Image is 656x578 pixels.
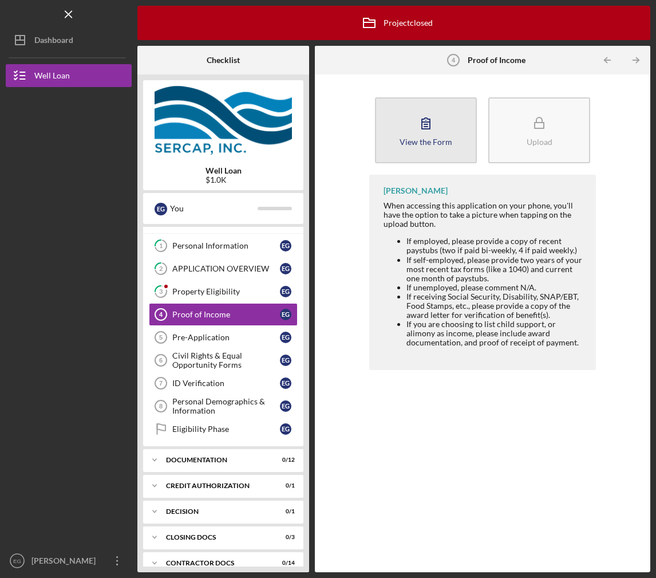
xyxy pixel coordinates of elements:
div: E G [280,332,291,343]
a: 8Personal Demographics & InformationEG [149,395,298,418]
a: 7ID VerificationEG [149,372,298,395]
div: Upload [527,137,552,146]
div: Dashboard [34,29,73,54]
div: Personal Demographics & Information [172,397,280,415]
div: CLOSING DOCS [166,534,266,541]
a: 6Civil Rights & Equal Opportunity FormsEG [149,349,298,372]
div: Pre-Application [172,333,280,342]
div: 0 / 14 [274,560,295,567]
div: E G [280,263,291,274]
b: Checklist [207,56,240,65]
button: Upload [488,97,590,163]
button: Dashboard [6,29,132,52]
div: E G [280,355,291,366]
tspan: 1 [159,242,163,250]
tspan: 8 [159,403,163,410]
a: Eligibility PhaseEG [149,418,298,441]
li: If unemployed, please comment N/A. [406,283,584,292]
div: [PERSON_NAME] [384,186,448,195]
b: Well Loan [206,166,242,175]
div: $1.0K [206,175,242,184]
div: Personal Information [172,241,280,250]
tspan: 2 [159,265,163,273]
div: Documentation [166,457,266,463]
a: 5Pre-ApplicationEG [149,326,298,349]
div: E G [280,378,291,389]
li: If receiving Social Security, Disability, SNAP/EBT, Food Stamps, etc., please provide a copy of t... [406,292,584,320]
li: If you are choosing to list child support, or alimony as income, please include award documentati... [406,320,584,347]
div: Proof of Income [172,310,280,319]
div: Property Eligibility [172,287,280,296]
div: Eligibility Phase [172,424,280,434]
div: Project closed [355,9,433,37]
li: If self-employed, please provide two years of your most recent tax forms (like a 1040) and curren... [406,255,584,283]
tspan: 4 [159,311,163,318]
div: E G [280,400,291,412]
text: EG [13,558,21,564]
div: View the Form [400,137,452,146]
button: Well Loan [6,64,132,87]
div: 0 / 1 [274,482,295,489]
a: 4Proof of IncomeEG [149,303,298,326]
div: Well Loan [34,64,70,90]
div: APPLICATION OVERVIEW [172,264,280,273]
tspan: 5 [159,334,163,341]
div: 0 / 3 [274,534,295,541]
div: Civil Rights & Equal Opportunity Forms [172,351,280,369]
tspan: 4 [452,57,456,64]
button: View the Form [375,97,477,163]
div: 0 / 1 [274,508,295,515]
tspan: 3 [159,288,163,296]
div: E G [280,309,291,320]
div: Contractor Docs [166,560,266,567]
div: When accessing this application on your phone, you'll have the option to take a picture when tapp... [384,201,584,229]
div: You [170,199,258,218]
div: E G [280,240,291,251]
div: [PERSON_NAME] [29,549,103,575]
div: E G [280,286,291,297]
div: ID Verification [172,379,280,388]
div: E G [280,423,291,435]
div: CREDIT AUTHORIZATION [166,482,266,489]
li: If employed, please provide a copy of recent paystubs (two if paid bi-weekly, 4 if paid weekly.) [406,237,584,255]
tspan: 6 [159,357,163,364]
a: 2APPLICATION OVERVIEWEG [149,257,298,280]
tspan: 7 [159,380,163,387]
div: Decision [166,508,266,515]
a: 3Property EligibilityEG [149,280,298,303]
img: Product logo [143,86,303,155]
button: EG[PERSON_NAME] [6,549,132,572]
div: E G [155,203,167,215]
b: Proof of Income [468,56,525,65]
div: 0 / 12 [274,457,295,463]
a: 1Personal InformationEG [149,234,298,257]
